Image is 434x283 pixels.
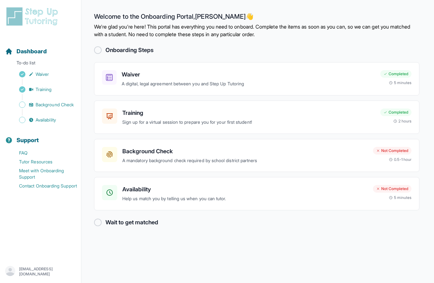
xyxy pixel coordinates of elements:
[373,147,411,155] div: Not Completed
[5,100,81,109] a: Background Check
[94,139,419,172] a: Background CheckA mandatory background check required by school district partnersNot Completed0.5...
[389,195,411,200] div: 5 minutes
[122,157,368,164] p: A mandatory background check required by school district partners
[3,60,78,69] p: To-do list
[94,23,419,38] p: We're glad you're here! This portal has everything you need to onboard. Complete the items as soo...
[5,70,81,79] a: Waiver
[389,157,411,162] div: 0.5-1 hour
[105,218,158,227] h2: Wait to get matched
[94,13,419,23] h2: Welcome to the Onboarding Portal, [PERSON_NAME] 👋
[380,70,411,78] div: Completed
[380,109,411,116] div: Completed
[5,6,62,27] img: logo
[36,102,74,108] span: Background Check
[105,46,153,55] h2: Onboarding Steps
[94,177,419,210] a: AvailabilityHelp us match you by telling us when you can tutor.Not Completed5 minutes
[389,80,411,85] div: 5 minutes
[5,266,76,277] button: [EMAIL_ADDRESS][DOMAIN_NAME]
[17,47,47,56] span: Dashboard
[122,185,368,194] h3: Availability
[36,71,49,77] span: Waiver
[5,47,47,56] a: Dashboard
[19,267,76,277] p: [EMAIL_ADDRESS][DOMAIN_NAME]
[373,185,411,193] div: Not Completed
[122,70,375,79] h3: Waiver
[17,136,39,145] span: Support
[5,181,81,190] a: Contact Onboarding Support
[3,37,78,58] button: Dashboard
[122,119,375,126] p: Sign up for a virtual session to prepare you for your first student!
[5,148,81,157] a: FAQ
[122,195,368,202] p: Help us match you by telling us when you can tutor.
[36,117,56,123] span: Availability
[122,80,375,88] p: A digital, legal agreement between you and Step Up Tutoring
[94,62,419,95] a: WaiverA digital, legal agreement between you and Step Up TutoringCompleted5 minutes
[5,85,81,94] a: Training
[94,101,419,134] a: TrainingSign up for a virtual session to prepare you for your first student!Completed2 hours
[122,109,375,117] h3: Training
[36,86,52,93] span: Training
[5,166,81,181] a: Meet with Onboarding Support
[3,126,78,147] button: Support
[5,115,81,124] a: Availability
[5,157,81,166] a: Tutor Resources
[122,147,368,156] h3: Background Check
[393,119,412,124] div: 2 hours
